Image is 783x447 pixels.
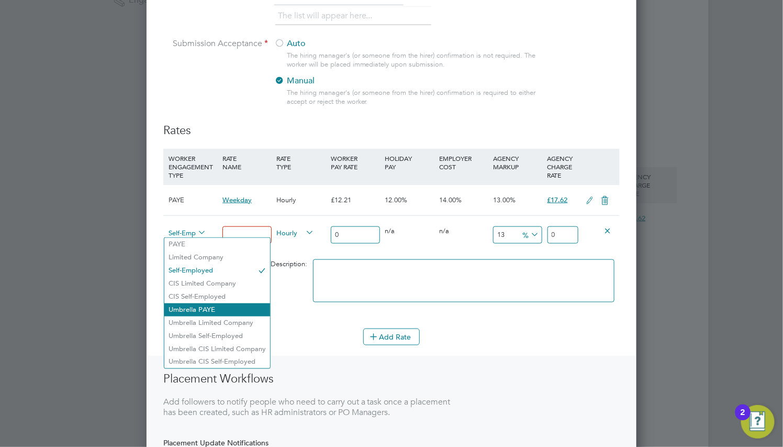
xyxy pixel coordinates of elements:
h3: Rates [163,123,620,138]
li: Umbrella CIS Self-Employed [164,355,270,368]
label: Submission Acceptance [163,38,268,49]
div: WORKER PAY RATE [328,149,382,176]
span: n/a [385,226,395,235]
label: Manual [274,75,533,86]
div: AGENCY CHARGE RATE [545,149,581,184]
div: Hourly [274,185,328,215]
div: AGENCY MARKUP [490,149,544,176]
li: Limited Company [164,251,270,264]
span: 14.00% [439,195,462,204]
button: Open Resource Center, 2 new notifications [741,405,775,439]
div: EMPLOYER COST [437,149,490,176]
div: The hiring manager's (or someone from the hirer) confirmation is required to either accept or rej... [287,89,541,106]
li: Umbrella CIS Limited Company [164,343,270,356]
span: 13.00% [493,195,516,204]
span: Hourly [277,226,315,238]
label: Auto [274,38,533,49]
li: The list will appear here... [278,9,377,23]
div: RATE TYPE [274,149,328,176]
li: CIS Limited Company [164,277,270,290]
li: Self-Employed [164,264,270,277]
span: % [519,228,541,240]
div: WORKER ENGAGEMENT TYPE [166,149,220,184]
span: Self-Employed [169,226,206,238]
div: The hiring manager's (or someone from the hirer) confirmation is not required. The worker will be... [287,51,541,69]
div: HOLIDAY PAY [383,149,437,176]
button: Add Rate [363,329,420,345]
div: RATE NAME [220,149,274,176]
span: Weekday [222,195,252,204]
span: £17.62 [547,195,568,204]
div: Add followers to notify people who need to carry out a task once a placement has been created, su... [163,397,451,419]
div: 2 [741,412,745,426]
span: 12.00% [385,195,408,204]
h3: Placement Workflows [163,372,451,387]
div: PAYE [166,185,220,215]
span: n/a [439,226,449,235]
li: PAYE [164,238,270,251]
li: CIS Self-Employed [164,290,270,303]
div: £12.21 [328,185,382,215]
span: Rate Description: [255,259,308,268]
li: Umbrella Limited Company [164,317,270,330]
li: Umbrella Self-Employed [164,330,270,343]
li: Umbrella PAYE [164,303,270,317]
